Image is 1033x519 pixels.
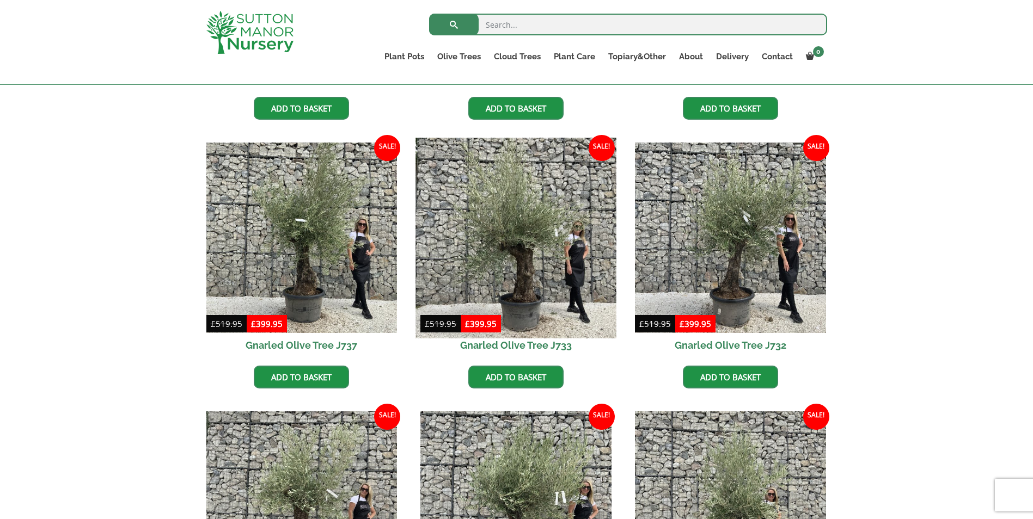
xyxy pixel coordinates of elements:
[374,404,400,430] span: Sale!
[211,318,242,329] bdi: 519.95
[251,318,256,329] span: £
[639,318,644,329] span: £
[254,97,349,120] a: Add to basket: “Gnarled Olive Tree J742”
[420,333,612,357] h2: Gnarled Olive Tree J733
[683,97,778,120] a: Add to basket: “Gnarled Olive Tree J738”
[755,49,799,64] a: Contact
[465,318,470,329] span: £
[602,49,673,64] a: Topiary&Other
[803,135,829,161] span: Sale!
[416,138,616,338] img: Gnarled Olive Tree J733
[425,318,456,329] bdi: 519.95
[635,143,826,358] a: Sale! Gnarled Olive Tree J732
[468,97,564,120] a: Add to basket: “Gnarled Olive Tree J740”
[813,46,824,57] span: 0
[680,318,711,329] bdi: 399.95
[431,49,487,64] a: Olive Trees
[710,49,755,64] a: Delivery
[465,318,497,329] bdi: 399.95
[639,318,671,329] bdi: 519.95
[206,143,398,333] img: Gnarled Olive Tree J737
[635,143,826,333] img: Gnarled Olive Tree J732
[378,49,431,64] a: Plant Pots
[206,333,398,357] h2: Gnarled Olive Tree J737
[251,318,283,329] bdi: 399.95
[468,366,564,388] a: Add to basket: “Gnarled Olive Tree J733”
[206,11,294,54] img: logo
[547,49,602,64] a: Plant Care
[680,318,684,329] span: £
[374,135,400,161] span: Sale!
[589,135,615,161] span: Sale!
[429,14,827,35] input: Search...
[799,49,827,64] a: 0
[211,318,216,329] span: £
[635,333,826,357] h2: Gnarled Olive Tree J732
[420,143,612,358] a: Sale! Gnarled Olive Tree J733
[487,49,547,64] a: Cloud Trees
[425,318,430,329] span: £
[589,404,615,430] span: Sale!
[254,366,349,388] a: Add to basket: “Gnarled Olive Tree J737”
[683,366,778,388] a: Add to basket: “Gnarled Olive Tree J732”
[803,404,829,430] span: Sale!
[673,49,710,64] a: About
[206,143,398,358] a: Sale! Gnarled Olive Tree J737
